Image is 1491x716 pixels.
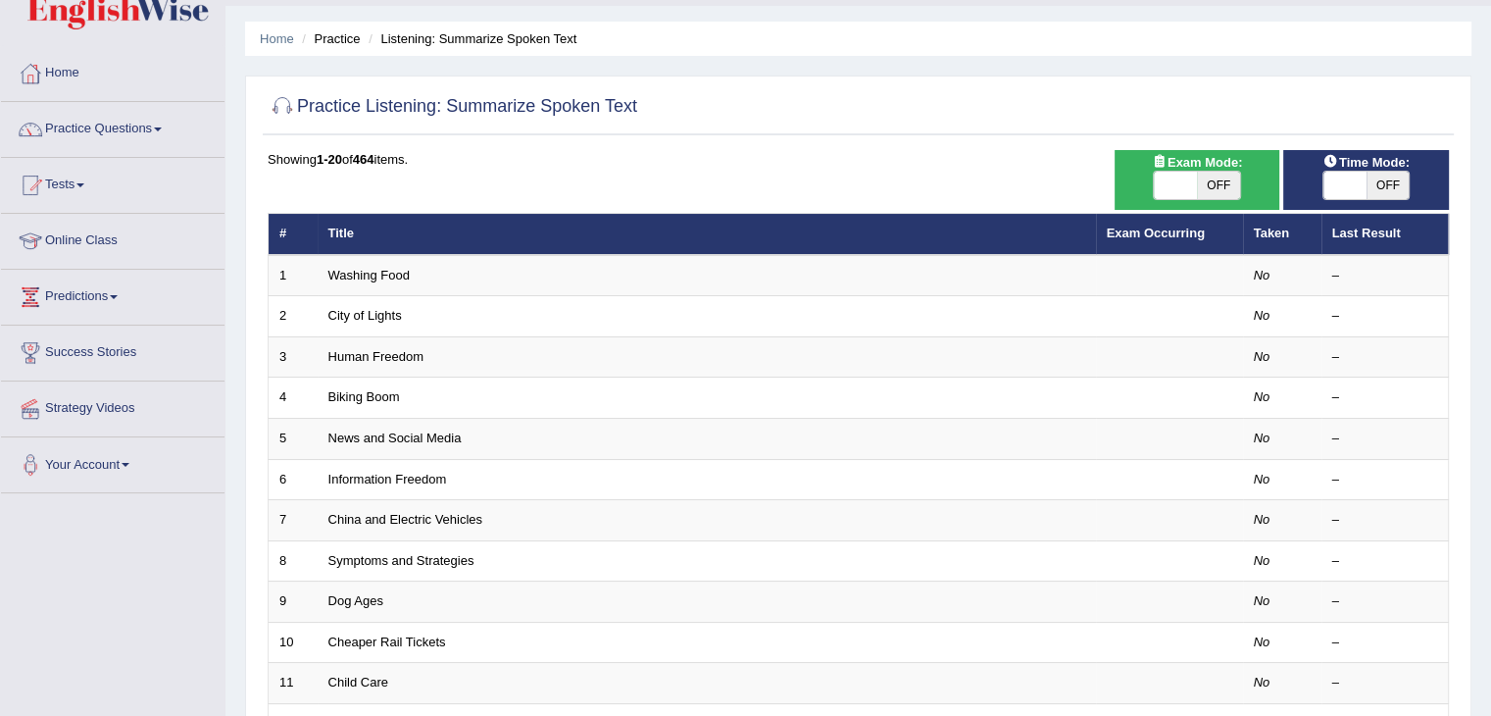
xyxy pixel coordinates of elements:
[1,214,224,263] a: Online Class
[260,31,294,46] a: Home
[1332,592,1438,611] div: –
[269,336,318,378] td: 3
[328,512,483,527] a: China and Electric Vehicles
[1316,152,1417,173] span: Time Mode:
[364,29,576,48] li: Listening: Summarize Spoken Text
[1332,307,1438,326] div: –
[1,437,224,486] a: Your Account
[1332,674,1438,692] div: –
[1115,150,1280,210] div: Show exams occurring in exams
[1254,389,1270,404] em: No
[1243,214,1321,255] th: Taken
[1,382,224,431] a: Strategy Videos
[268,150,1449,169] div: Showing of items.
[269,296,318,337] td: 2
[1,270,224,319] a: Predictions
[269,582,318,623] td: 9
[1332,471,1438,489] div: –
[1332,634,1438,652] div: –
[269,419,318,460] td: 5
[1,326,224,375] a: Success Stories
[328,308,402,323] a: City of Lights
[269,378,318,419] td: 4
[1254,512,1270,527] em: No
[1332,348,1438,367] div: –
[1332,511,1438,530] div: –
[1197,172,1240,199] span: OFF
[328,472,447,486] a: Information Freedom
[328,635,446,649] a: Cheaper Rail Tickets
[1,158,224,207] a: Tests
[328,553,474,568] a: Symptoms and Strategies
[328,349,424,364] a: Human Freedom
[297,29,360,48] li: Practice
[317,152,342,167] b: 1-20
[1367,172,1410,199] span: OFF
[1254,308,1270,323] em: No
[328,593,383,608] a: Dog Ages
[1332,388,1438,407] div: –
[269,622,318,663] td: 10
[328,431,462,445] a: News and Social Media
[1254,268,1270,282] em: No
[1254,593,1270,608] em: No
[269,214,318,255] th: #
[1254,675,1270,690] em: No
[1254,635,1270,649] em: No
[268,92,637,122] h2: Practice Listening: Summarize Spoken Text
[328,675,388,690] a: Child Care
[328,389,400,404] a: Biking Boom
[1254,553,1270,568] em: No
[269,459,318,500] td: 6
[353,152,374,167] b: 464
[269,500,318,541] td: 7
[1332,430,1438,448] div: –
[1144,152,1250,173] span: Exam Mode:
[1107,226,1205,240] a: Exam Occurring
[1254,431,1270,445] em: No
[1332,267,1438,285] div: –
[1254,472,1270,486] em: No
[318,214,1096,255] th: Title
[328,268,410,282] a: Washing Food
[269,255,318,296] td: 1
[269,663,318,704] td: 11
[1254,349,1270,364] em: No
[1321,214,1449,255] th: Last Result
[1,102,224,151] a: Practice Questions
[1332,552,1438,571] div: –
[269,540,318,582] td: 8
[1,46,224,95] a: Home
